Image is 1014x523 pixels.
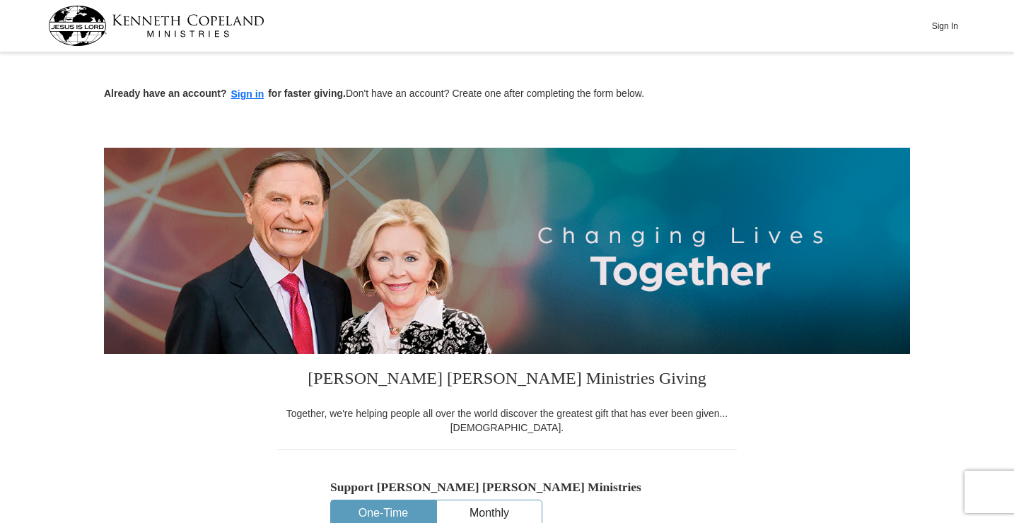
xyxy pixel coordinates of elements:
[277,406,737,435] div: Together, we're helping people all over the world discover the greatest gift that has ever been g...
[104,88,346,99] strong: Already have an account? for faster giving.
[104,86,910,102] p: Don't have an account? Create one after completing the form below.
[277,354,737,406] h3: [PERSON_NAME] [PERSON_NAME] Ministries Giving
[227,86,269,102] button: Sign in
[330,480,684,495] h5: Support [PERSON_NAME] [PERSON_NAME] Ministries
[48,6,264,46] img: kcm-header-logo.svg
[923,15,966,37] button: Sign In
